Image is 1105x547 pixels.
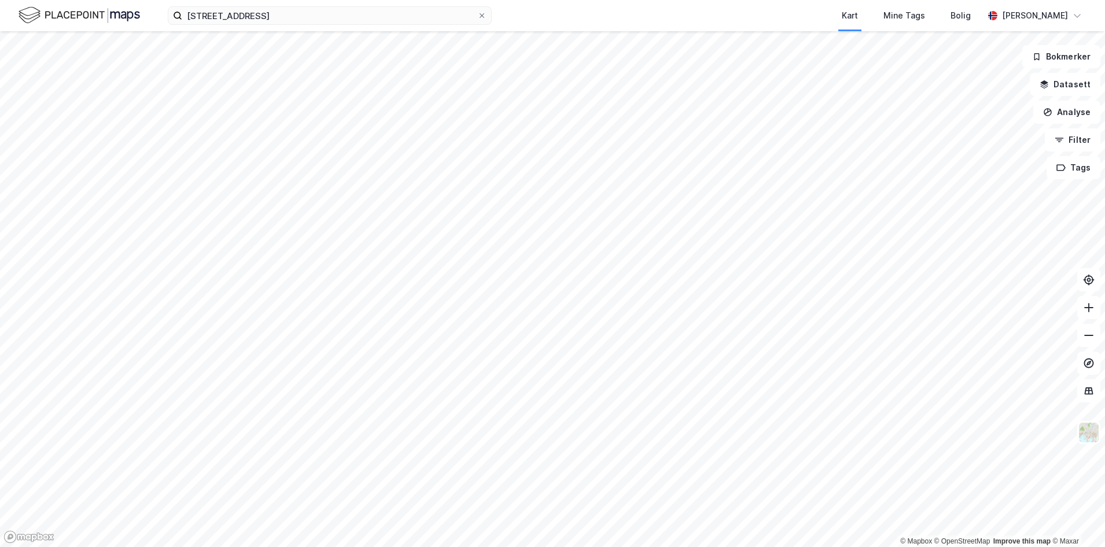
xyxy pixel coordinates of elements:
[19,5,140,25] img: logo.f888ab2527a4732fd821a326f86c7f29.svg
[1047,156,1100,179] button: Tags
[3,530,54,544] a: Mapbox homepage
[951,9,971,23] div: Bolig
[1047,491,1105,547] iframe: Chat Widget
[1030,73,1100,96] button: Datasett
[900,537,932,545] a: Mapbox
[1078,422,1100,443] img: Z
[1045,128,1100,151] button: Filter
[993,537,1051,545] a: Improve this map
[934,537,990,545] a: OpenStreetMap
[883,9,925,23] div: Mine Tags
[1002,9,1068,23] div: [PERSON_NAME]
[182,7,477,24] input: Søk på adresse, matrikkel, gårdeiere, leietakere eller personer
[1022,45,1100,68] button: Bokmerker
[842,9,858,23] div: Kart
[1033,101,1100,124] button: Analyse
